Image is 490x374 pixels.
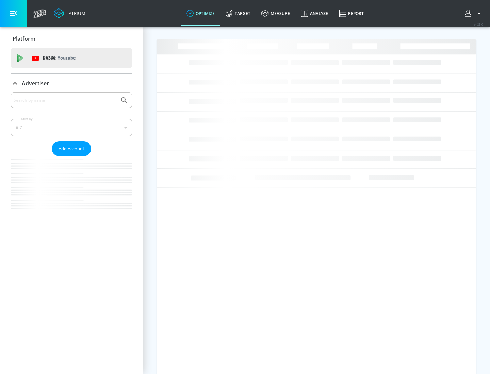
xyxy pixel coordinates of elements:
a: Target [220,1,256,26]
a: optimize [181,1,220,26]
p: Advertiser [22,80,49,87]
div: Atrium [66,10,85,16]
div: A-Z [11,119,132,136]
p: Youtube [58,54,76,62]
div: Advertiser [11,74,132,93]
label: Sort By [19,117,34,121]
div: Advertiser [11,92,132,222]
a: Report [333,1,369,26]
button: Add Account [52,141,91,156]
p: DV360: [43,54,76,62]
input: Search by name [14,96,117,105]
div: DV360: Youtube [11,48,132,68]
a: Analyze [295,1,333,26]
a: measure [256,1,295,26]
div: Platform [11,29,132,48]
a: Atrium [54,8,85,18]
nav: list of Advertiser [11,156,132,222]
span: Add Account [59,145,84,153]
p: Platform [13,35,35,42]
span: v 4.28.0 [474,22,483,26]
